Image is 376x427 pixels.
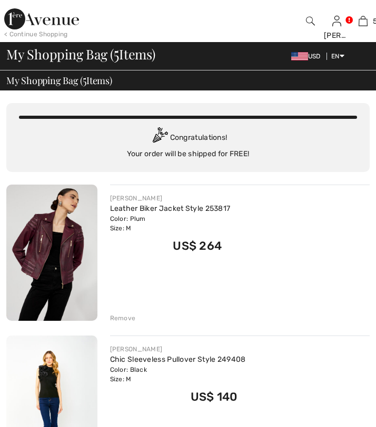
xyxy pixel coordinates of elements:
span: US$ 140 [191,390,238,404]
img: Leather Biker Jacket Style 253817 [6,185,97,321]
span: 5 [83,74,86,86]
span: USD [291,53,325,60]
span: EN [331,53,344,60]
a: Sign In [332,16,341,25]
img: US Dollar [291,52,308,60]
img: My Bag [359,15,368,27]
img: 1ère Avenue [4,8,79,29]
span: My Shopping Bag ( Items) [6,47,155,60]
div: [PERSON_NAME] [110,194,231,203]
a: Chic Sleeveless Pullover Style 249408 [110,355,246,364]
div: [PERSON_NAME] [324,30,349,41]
img: My Info [332,15,341,27]
img: search the website [306,15,315,27]
a: Leather Biker Jacket Style 253817 [110,204,231,213]
div: < Continue Shopping [4,29,68,39]
div: Color: Plum Size: M [110,214,231,233]
div: Congratulations! Your order will be shipped for FREE! [19,127,357,159]
span: US$ 264 [173,239,222,253]
a: 5 [350,15,375,27]
span: My Shopping Bag ( Items) [6,76,112,85]
span: 5 [114,44,119,62]
div: [PERSON_NAME] [110,344,246,354]
div: Remove [110,313,136,323]
div: Color: Black Size: M [110,365,246,384]
img: Congratulation2.svg [149,127,170,148]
